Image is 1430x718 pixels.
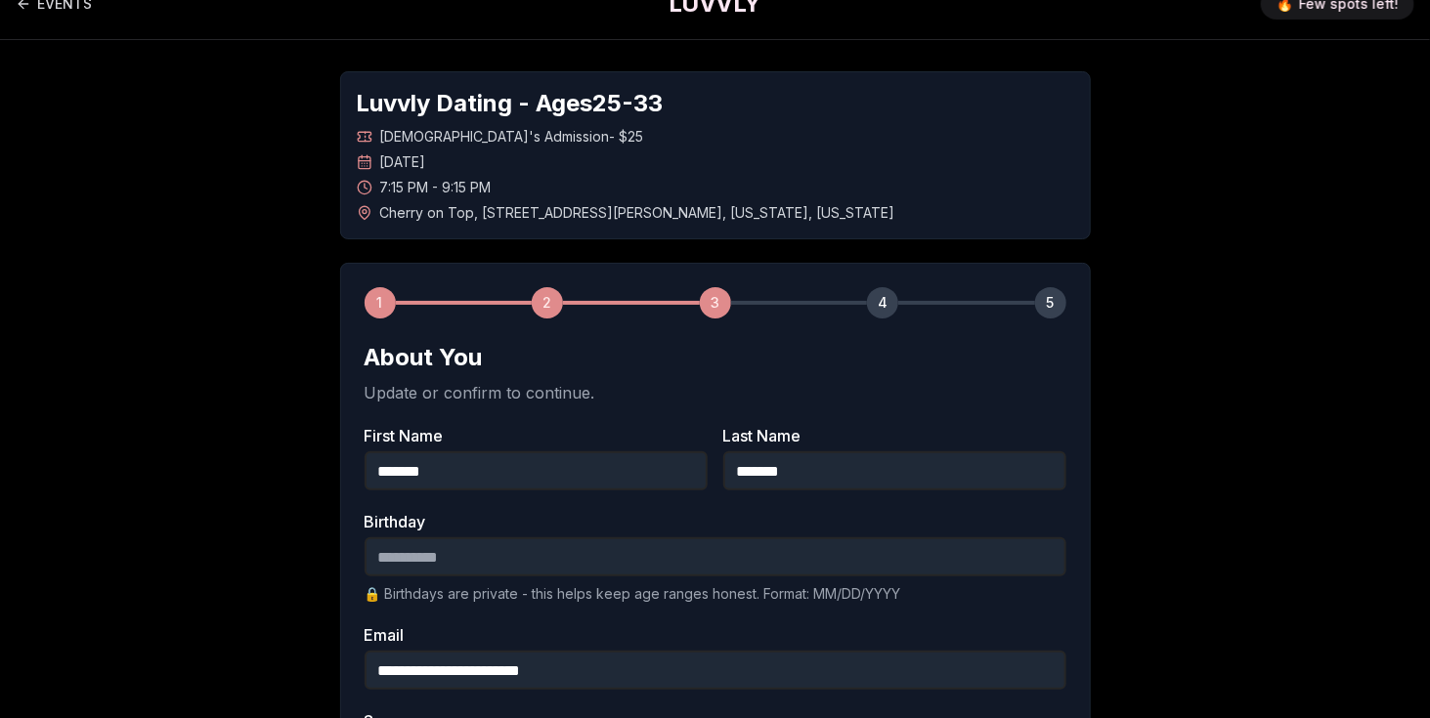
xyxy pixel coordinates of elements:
[380,178,492,197] span: 7:15 PM - 9:15 PM
[380,203,895,223] span: Cherry on Top , [STREET_ADDRESS][PERSON_NAME] , [US_STATE] , [US_STATE]
[365,428,708,443] label: First Name
[365,287,396,318] div: 1
[365,627,1066,643] label: Email
[700,287,731,318] div: 3
[867,287,898,318] div: 4
[380,127,644,147] span: [DEMOGRAPHIC_DATA]'s Admission - $25
[380,152,426,172] span: [DATE]
[365,381,1066,404] p: Update or confirm to continue.
[532,287,563,318] div: 2
[723,428,1066,443] label: Last Name
[365,342,1066,373] h2: About You
[357,88,1074,119] h1: Luvvly Dating - Ages 25 - 33
[365,584,1066,604] p: 🔒 Birthdays are private - this helps keep age ranges honest. Format: MM/DD/YYYY
[1035,287,1066,318] div: 5
[365,514,1066,529] label: Birthday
